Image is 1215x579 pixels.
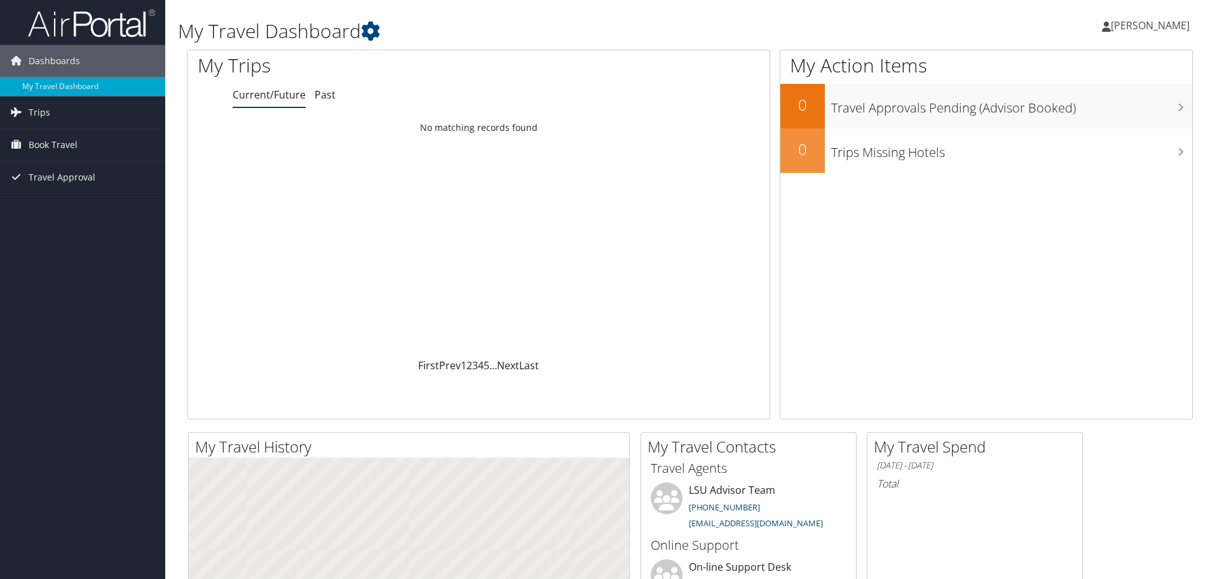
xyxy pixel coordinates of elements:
a: Prev [439,358,461,372]
a: 0Trips Missing Hotels [780,128,1192,173]
img: airportal-logo.png [28,8,155,38]
a: First [418,358,439,372]
span: … [489,358,497,372]
h1: My Travel Dashboard [178,18,861,44]
a: 2 [466,358,472,372]
h2: 0 [780,94,825,116]
a: [PERSON_NAME] [1102,6,1202,44]
span: Travel Approval [29,161,95,193]
a: 3 [472,358,478,372]
span: Dashboards [29,45,80,77]
span: Trips [29,97,50,128]
h2: 0 [780,139,825,160]
a: [PHONE_NUMBER] [689,501,760,513]
h1: My Action Items [780,52,1192,79]
td: No matching records found [188,116,770,139]
a: Past [315,88,336,102]
h2: My Travel History [195,436,629,458]
h6: Total [877,477,1073,491]
h3: Travel Approvals Pending (Advisor Booked) [831,93,1192,117]
a: Current/Future [233,88,306,102]
h3: Travel Agents [651,460,846,477]
a: 5 [484,358,489,372]
h2: My Travel Contacts [648,436,856,458]
a: 1 [461,358,466,372]
h2: My Travel Spend [874,436,1082,458]
a: Last [519,358,539,372]
h6: [DATE] - [DATE] [877,460,1073,472]
a: Next [497,358,519,372]
h3: Trips Missing Hotels [831,137,1192,161]
a: 4 [478,358,484,372]
h3: Online Support [651,536,846,554]
a: 0Travel Approvals Pending (Advisor Booked) [780,84,1192,128]
a: [EMAIL_ADDRESS][DOMAIN_NAME] [689,517,823,529]
li: LSU Advisor Team [644,482,853,535]
h1: My Trips [198,52,518,79]
span: [PERSON_NAME] [1111,18,1190,32]
span: Book Travel [29,129,78,161]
